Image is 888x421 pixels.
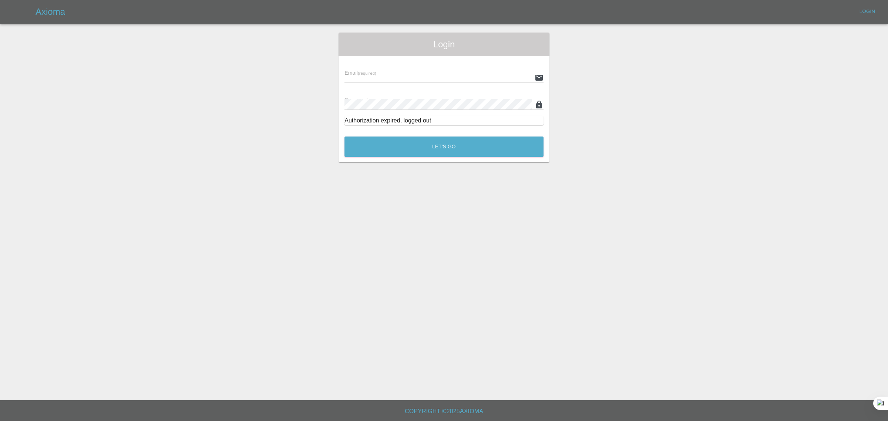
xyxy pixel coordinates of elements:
span: Password [344,97,386,103]
a: Login [855,6,879,17]
button: Let's Go [344,137,544,157]
div: Authorization expired, logged out [344,116,544,125]
span: Login [344,38,544,50]
h5: Axioma [36,6,65,18]
span: Email [344,70,376,76]
small: (required) [368,98,386,102]
h6: Copyright © 2025 Axioma [6,406,882,417]
small: (required) [358,71,376,75]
